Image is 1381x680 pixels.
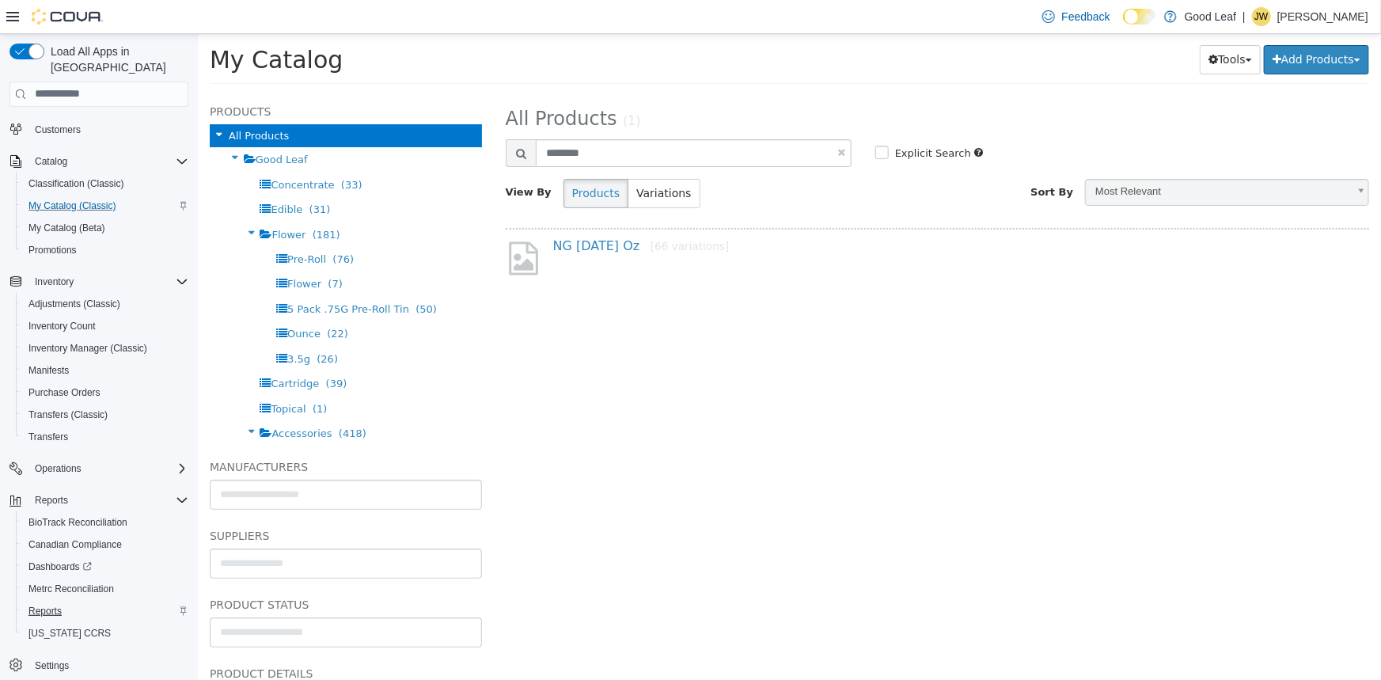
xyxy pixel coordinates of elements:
[16,426,195,448] button: Transfers
[28,583,114,595] span: Metrc Reconciliation
[74,393,134,405] span: Accessories
[308,205,343,244] img: missing-image.png
[28,152,188,171] span: Catalog
[1002,11,1063,40] button: Tools
[1254,7,1268,26] span: JW
[22,218,112,237] a: My Catalog (Beta)
[22,383,107,402] a: Purchase Orders
[28,342,147,355] span: Inventory Manager (Classic)
[28,627,111,640] span: [US_STATE] CCRS
[28,491,188,510] span: Reports
[28,152,74,171] button: Catalog
[22,602,188,621] span: Reports
[887,145,1171,172] a: Most Relevant
[22,218,188,237] span: My Catalog (Beta)
[28,538,122,551] span: Canadian Compliance
[3,458,195,480] button: Operations
[28,298,120,310] span: Adjustments (Classic)
[16,293,195,315] button: Adjustments (Classic)
[89,269,211,281] span: 5 Pack .75G Pre-Roll Tin
[22,405,114,424] a: Transfers (Classic)
[28,655,188,675] span: Settings
[28,177,124,190] span: Classification (Classic)
[12,561,284,580] h5: Product Status
[73,169,104,181] span: Edible
[74,195,108,207] span: Flower
[28,431,68,443] span: Transfers
[115,369,129,381] span: (1)
[58,120,110,131] span: Good Leaf
[130,244,144,256] span: (7)
[16,195,195,217] button: My Catalog (Classic)
[218,269,239,281] span: (50)
[16,239,195,261] button: Promotions
[888,146,1150,170] span: Most Relevant
[28,119,188,139] span: Customers
[89,244,123,256] span: Flower
[355,204,532,219] a: NG [DATE] Oz[66 variations]
[28,199,116,212] span: My Catalog (Classic)
[28,244,77,256] span: Promotions
[1185,7,1236,26] p: Good Leaf
[22,339,188,358] span: Inventory Manager (Classic)
[28,516,127,529] span: BioTrack Reconciliation
[22,339,154,358] a: Inventory Manager (Classic)
[22,174,188,193] span: Classification (Classic)
[89,219,128,231] span: Pre-Roll
[16,359,195,382] button: Manifests
[22,241,188,260] span: Promotions
[1252,7,1271,26] div: Jordon Walters
[12,12,145,40] span: My Catalog
[35,155,67,168] span: Catalog
[112,169,133,181] span: (31)
[28,272,80,291] button: Inventory
[28,222,105,234] span: My Catalog (Beta)
[28,560,92,573] span: Dashboards
[73,369,108,381] span: Topical
[22,557,188,576] span: Dashboards
[3,489,195,511] button: Reports
[453,206,531,218] small: [66 variations]
[16,217,195,239] button: My Catalog (Beta)
[22,317,188,336] span: Inventory Count
[28,656,75,675] a: Settings
[128,344,150,355] span: (39)
[22,624,188,643] span: Washington CCRS
[22,317,102,336] a: Inventory Count
[35,494,68,507] span: Reports
[833,152,875,164] span: Sort By
[1277,7,1368,26] p: [PERSON_NAME]
[12,630,284,649] h5: Product Details
[22,294,127,313] a: Adjustments (Classic)
[28,605,62,617] span: Reports
[22,294,188,313] span: Adjustments (Classic)
[22,602,68,621] a: Reports
[28,459,188,478] span: Operations
[44,44,188,75] span: Load All Apps in [GEOGRAPHIC_DATA]
[366,145,431,174] button: Products
[22,624,117,643] a: [US_STATE] CCRS
[73,145,136,157] span: Concentrate
[16,534,195,556] button: Canadian Compliance
[143,145,165,157] span: (33)
[3,150,195,173] button: Catalog
[308,152,354,164] span: View By
[16,173,195,195] button: Classification (Classic)
[16,404,195,426] button: Transfers (Classic)
[16,315,195,337] button: Inventory Count
[16,337,195,359] button: Inventory Manager (Classic)
[308,74,419,96] span: All Products
[425,80,442,94] small: (1)
[119,319,140,331] span: (26)
[28,459,88,478] button: Operations
[73,344,121,355] span: Cartridge
[28,364,69,377] span: Manifests
[31,96,91,108] span: All Products
[22,513,134,532] a: BioTrack Reconciliation
[22,427,188,446] span: Transfers
[28,272,188,291] span: Inventory
[1066,11,1171,40] button: Add Products
[35,275,74,288] span: Inventory
[22,535,188,554] span: Canadian Compliance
